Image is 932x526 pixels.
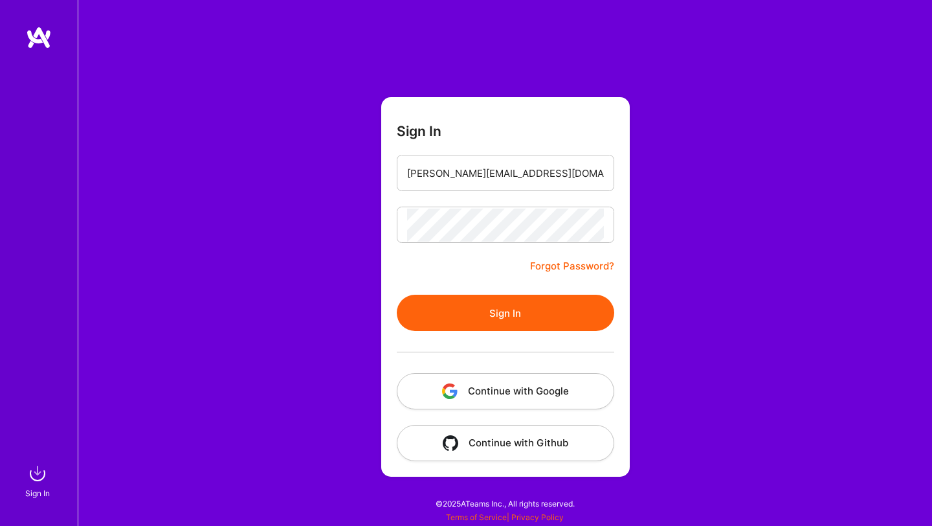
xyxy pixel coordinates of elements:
[26,26,52,49] img: logo
[25,486,50,500] div: Sign In
[397,425,614,461] button: Continue with Github
[397,295,614,331] button: Sign In
[27,461,50,500] a: sign inSign In
[407,157,604,190] input: Email...
[443,435,458,451] img: icon
[25,461,50,486] img: sign in
[511,512,564,522] a: Privacy Policy
[78,487,932,520] div: © 2025 ATeams Inc., All rights reserved.
[446,512,507,522] a: Terms of Service
[397,373,614,409] button: Continue with Google
[446,512,564,522] span: |
[397,123,441,139] h3: Sign In
[530,258,614,274] a: Forgot Password?
[442,383,458,399] img: icon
